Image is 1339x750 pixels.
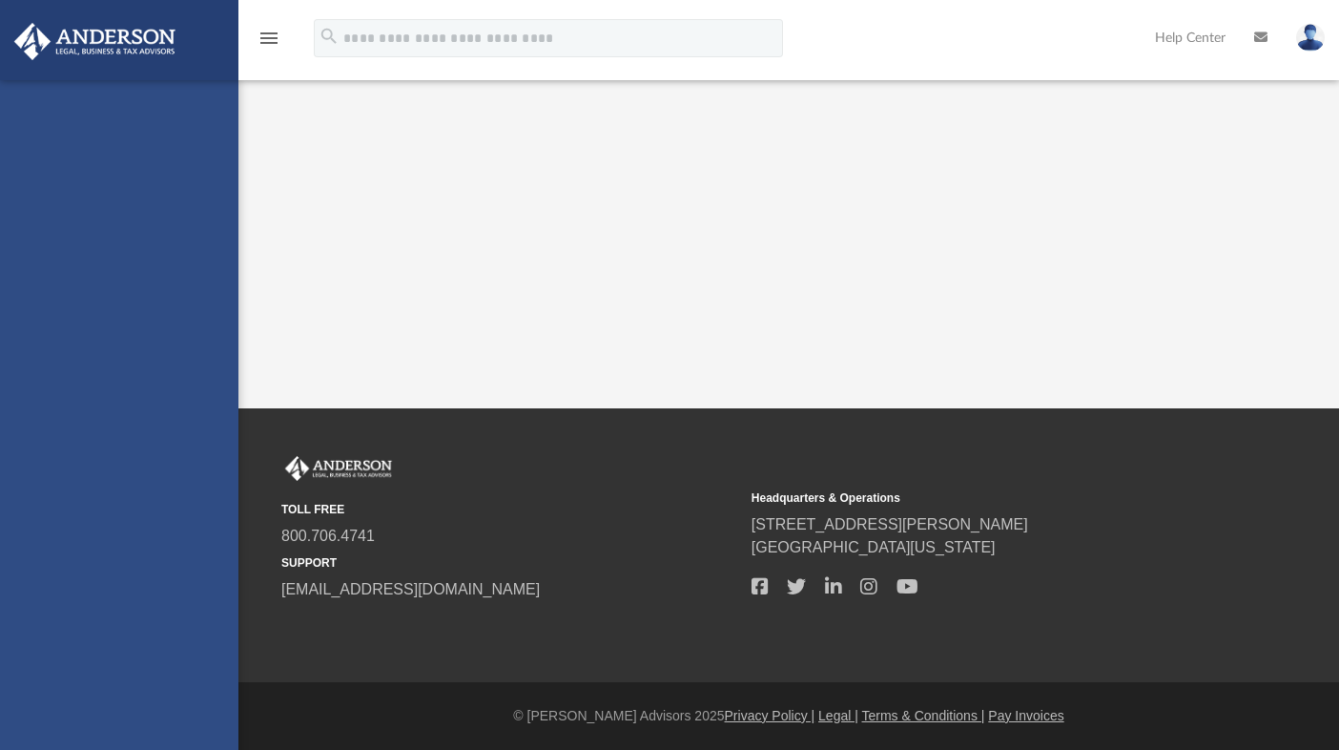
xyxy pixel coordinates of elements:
a: Legal | [818,708,858,723]
a: [EMAIL_ADDRESS][DOMAIN_NAME] [281,581,540,597]
i: menu [257,27,280,50]
img: Anderson Advisors Platinum Portal [9,23,181,60]
div: © [PERSON_NAME] Advisors 2025 [238,706,1339,726]
img: User Pic [1296,24,1325,52]
i: search [319,26,340,47]
small: Headquarters & Operations [752,490,1208,507]
img: Anderson Advisors Platinum Portal [281,456,396,481]
small: TOLL FREE [281,501,738,518]
a: Terms & Conditions | [862,708,985,723]
a: 800.706.4741 [281,528,375,544]
a: Privacy Policy | [725,708,815,723]
a: [STREET_ADDRESS][PERSON_NAME] [752,516,1028,532]
small: SUPPORT [281,554,738,572]
a: Pay Invoices [988,708,1063,723]
a: [GEOGRAPHIC_DATA][US_STATE] [752,539,996,555]
a: menu [257,36,280,50]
